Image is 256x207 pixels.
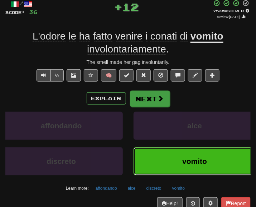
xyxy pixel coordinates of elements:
button: Favorite sentence (alt+f) [84,69,98,82]
u: vomito [190,31,223,43]
button: Next [130,91,170,107]
button: alce [124,183,140,194]
div: Mastered [212,8,251,13]
span: venire [115,31,143,42]
span: alce [187,121,202,130]
span: affondando [41,121,82,130]
button: Reset to 0% Mastered (alt+r) [136,69,151,82]
span: 12 [122,1,139,13]
span: le [68,31,76,42]
button: Discuss sentence (alt+u) [171,69,185,82]
span: discreto [47,157,76,165]
span: di [180,31,188,42]
button: Play sentence audio (ctl+space) [37,69,51,82]
button: Show image (alt+x) [67,69,81,82]
span: 36 [29,9,38,15]
button: Set this sentence to 100% Mastered (alt+m) [119,69,134,82]
button: vomito [168,183,189,194]
span: 75 % [213,9,222,13]
button: Explain [87,92,126,105]
button: 🧠 [101,69,116,82]
span: . [87,43,169,55]
button: Ignore sentence (alt+i) [154,69,168,82]
span: conati [150,31,177,42]
span: L'odore [33,31,66,42]
button: Edit sentence (alt+d) [188,69,202,82]
small: Learn more: [66,186,89,191]
span: i [145,31,148,42]
button: discreto [143,183,165,194]
div: Text-to-speech controls [35,69,64,85]
span: involontariamente [87,43,166,55]
button: Add to collection (alt+a) [205,69,219,82]
span: vomito [182,157,207,165]
div: The smell made her gag involuntarily. [5,59,251,66]
small: Review: [DATE] [217,15,240,19]
span: Score: [5,10,25,15]
span: ha [79,31,90,42]
button: affondando [92,183,121,194]
button: ½ [50,69,64,82]
span: fatto [93,31,112,42]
